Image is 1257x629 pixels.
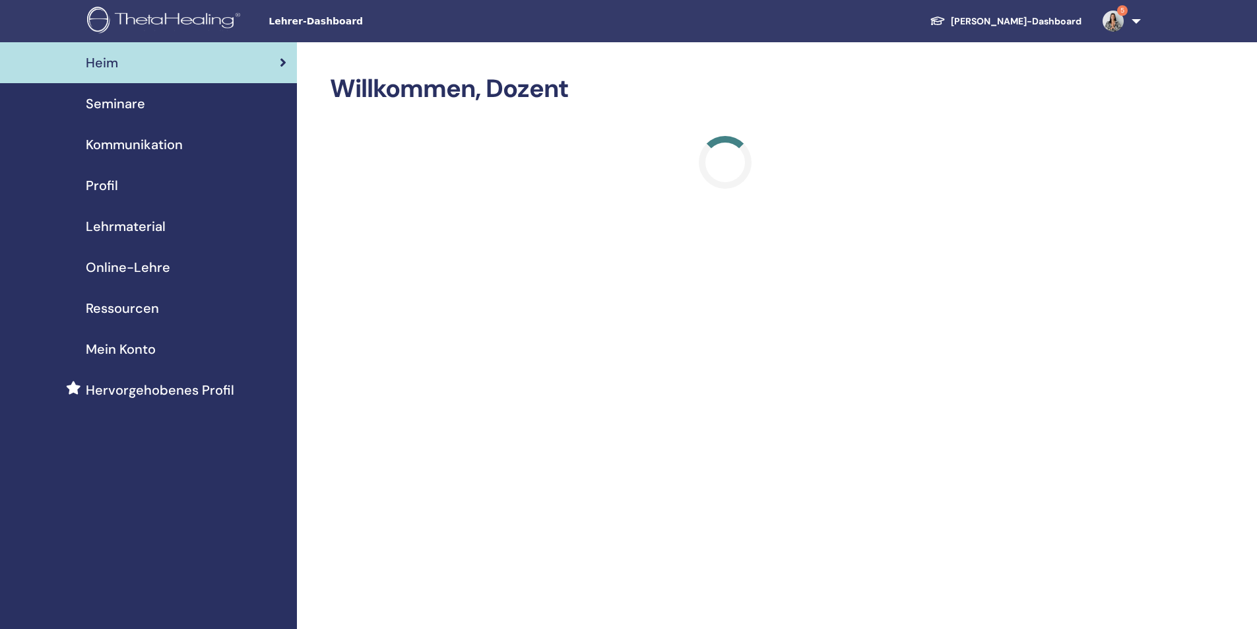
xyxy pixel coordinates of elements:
span: Ressourcen [86,298,159,318]
span: Online-Lehre [86,257,170,277]
img: graduation-cap-white.svg [930,15,946,26]
span: Hervorgehobenes Profil [86,380,234,400]
a: [PERSON_NAME]-Dashboard [919,9,1092,34]
span: Heim [86,53,118,73]
span: Profil [86,176,118,195]
span: Mein Konto [86,339,156,359]
span: Lehrer-Dashboard [269,15,467,28]
span: Lehrmaterial [86,216,166,236]
span: Seminare [86,94,145,114]
span: 5 [1117,5,1128,16]
span: Kommunikation [86,135,183,154]
img: logo.png [87,7,245,36]
img: default.jpg [1103,11,1124,32]
h2: Willkommen, Dozent [330,74,1121,104]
